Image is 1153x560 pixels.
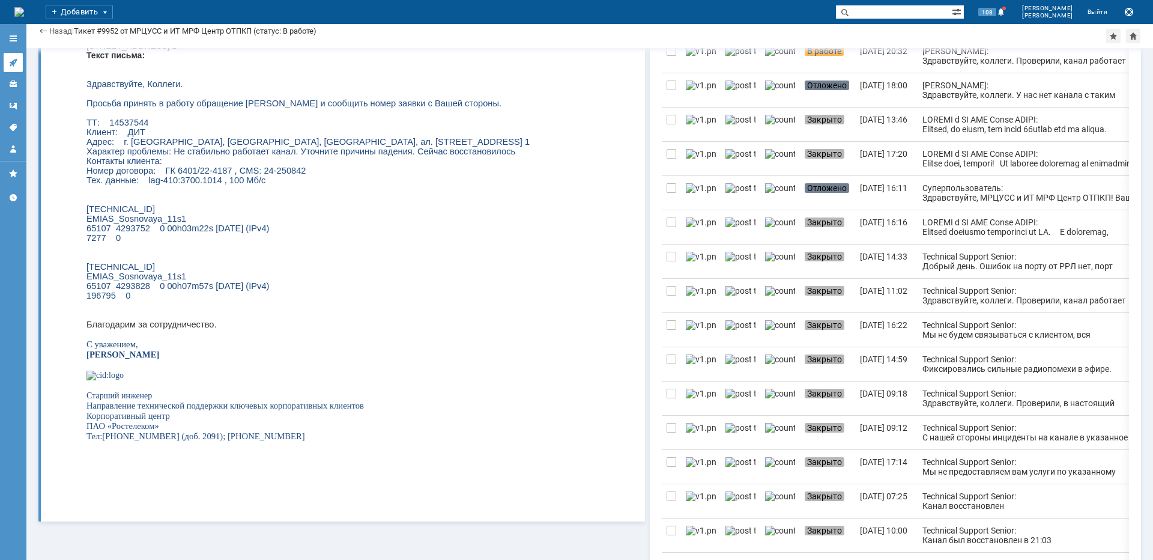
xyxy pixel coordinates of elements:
img: post ticket.png [725,46,755,56]
a: Technical Support Senior: Канал был восстановлен в 21:03 [918,519,1145,552]
a: v1.png [681,313,721,347]
img: post ticket.png [725,286,755,296]
img: counter.png [765,355,795,364]
a: Закрыто [800,313,855,347]
a: post ticket.png [721,484,760,518]
a: post ticket.png [721,142,760,175]
div: Technical Support Senior: Здравствуйте, коллеги. Проверили, канал работает штатно, видим маки в о... [922,286,1140,315]
span: Закрыто [805,526,844,535]
a: counter.png [760,313,800,347]
a: [DATE] 11:02 [855,279,918,312]
img: counter.png [765,423,795,433]
div: [DATE] 07:25 [860,492,907,501]
a: v1.png [681,279,721,312]
a: post ticket.png [721,39,760,73]
span: Закрыто [805,252,844,261]
a: Закрыто [800,210,855,244]
span: В работе [805,46,844,56]
a: post ticket.png [721,73,760,107]
a: Technical Support Senior: Мы не предоставляем вам услуги по указанному адресу [918,450,1145,484]
a: v1.png [681,519,721,552]
span: [PERSON_NAME] [1022,5,1073,12]
img: v1.png [686,218,716,227]
div: | [72,26,74,35]
span: Расширенный поиск [952,5,964,17]
div: Technical Support Senior: Мы не предоставляем вам услуги по указанному адресу [922,457,1140,486]
a: v1.png [681,450,721,484]
a: LOREMI d SI AME Conse ADIPI: Elitsed, do eiusm, tem incid 66utlab etd ma aliqua. 16.48.25.3 Enima... [918,108,1145,141]
a: [DATE] 16:11 [855,176,918,210]
div: [DATE] 09:18 [860,389,907,398]
span: Закрыто [805,320,844,330]
div: LOREMI d SI AME Conse ADIPI: Elitsed, do eiusm, tem incid 66utlab etd ma aliqua. 16.48.25.3 Enima... [922,115,1140,307]
img: counter.png [765,286,795,296]
a: counter.png [760,39,800,73]
span: Закрыто [805,492,844,501]
a: v1.png [681,347,721,381]
div: [DATE] 16:11 [860,183,907,193]
div: Technical Support Senior: Добрый день. Ошибок на порту от РРЛ нет, порт работает в режиме 100 Мби... [922,252,1140,329]
a: Technical Support Senior: Добрый день. Ошибок на порту от РРЛ нет, порт работает в режиме 100 Мби... [918,245,1145,278]
img: post ticket.png [725,492,755,501]
a: Закрыто [800,484,855,518]
span: Закрыто [805,218,844,227]
img: v1.png [686,286,716,296]
span: Закрыто [805,115,844,124]
img: counter.png [765,389,795,398]
a: counter.png [760,245,800,278]
a: Закрыто [800,416,855,449]
img: post ticket.png [725,81,755,90]
a: post ticket.png [721,108,760,141]
img: post ticket.png [725,320,755,330]
a: Отложено [800,176,855,210]
a: [DATE] 09:18 [855,382,918,415]
img: counter.png [765,115,795,124]
span: Закрыто [805,389,844,398]
img: v1.png [686,183,716,193]
a: [DATE] 13:46 [855,108,918,141]
a: [DATE] 17:20 [855,142,918,175]
img: counter.png [765,252,795,261]
img: post ticket.png [725,389,755,398]
a: post ticket.png [721,210,760,244]
a: Теги [4,118,23,137]
a: Technical Support Senior: Здравствуйте, коллеги. Проверили, канал работает штатно, видим маки в о... [918,279,1145,312]
img: v1.png [686,492,716,501]
div: Technical Support Senior: С нашей стороны инциденты на канале в указанное время не фиксировались. [922,423,1140,452]
img: v1.png [686,355,716,364]
img: v1.png [686,115,716,124]
a: Назад [49,26,72,35]
div: Technical Support Senior: Канал восстановлен [922,492,1140,511]
a: v1.png [681,245,721,278]
a: post ticket.png [721,176,760,210]
div: Добавить в избранное [1106,29,1121,43]
a: counter.png [760,279,800,312]
a: counter.png [760,519,800,552]
a: Отложено [800,73,855,107]
a: post ticket.png [721,450,760,484]
a: v1.png [681,39,721,73]
span: Закрыто [805,355,844,364]
a: Закрыто [800,382,855,415]
a: post ticket.png [721,519,760,552]
span: Закрыто [805,457,844,467]
div: Тикет #9952 от МРЦУСС и ИТ МРФ Центр ОТПКП (статус: В работе) [74,26,316,35]
img: post ticket.png [725,183,755,193]
a: post ticket.png [721,382,760,415]
img: v1.png [686,526,716,535]
div: Суперпользователь: Здравствуйте, МРЦУСС и ИТ МРФ Центр ОТПКП! Ваше обращение зарегистрировано в С... [922,183,1140,241]
a: post ticket.png [721,279,760,312]
img: counter.png [765,81,795,90]
a: v1.png [681,416,721,449]
img: post ticket.png [725,252,755,261]
a: Закрыто [800,519,855,552]
span: Отложено [805,81,849,90]
a: Technical Support Senior: Мы не будем связываться с клиентом, вся исчерпывающая информация предос... [918,313,1145,347]
a: LOREMI d SI AME Conse ADIPI: Elitsed doeiusmo temporinci ut LA. E doloremag, Aliquaen Admini Veni... [918,210,1145,244]
span: 108 [978,8,996,16]
button: Сохранить лог [1122,5,1136,19]
a: counter.png [760,450,800,484]
img: v1.png [686,457,716,467]
img: post ticket.png [725,423,755,433]
a: Активности [4,53,23,72]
